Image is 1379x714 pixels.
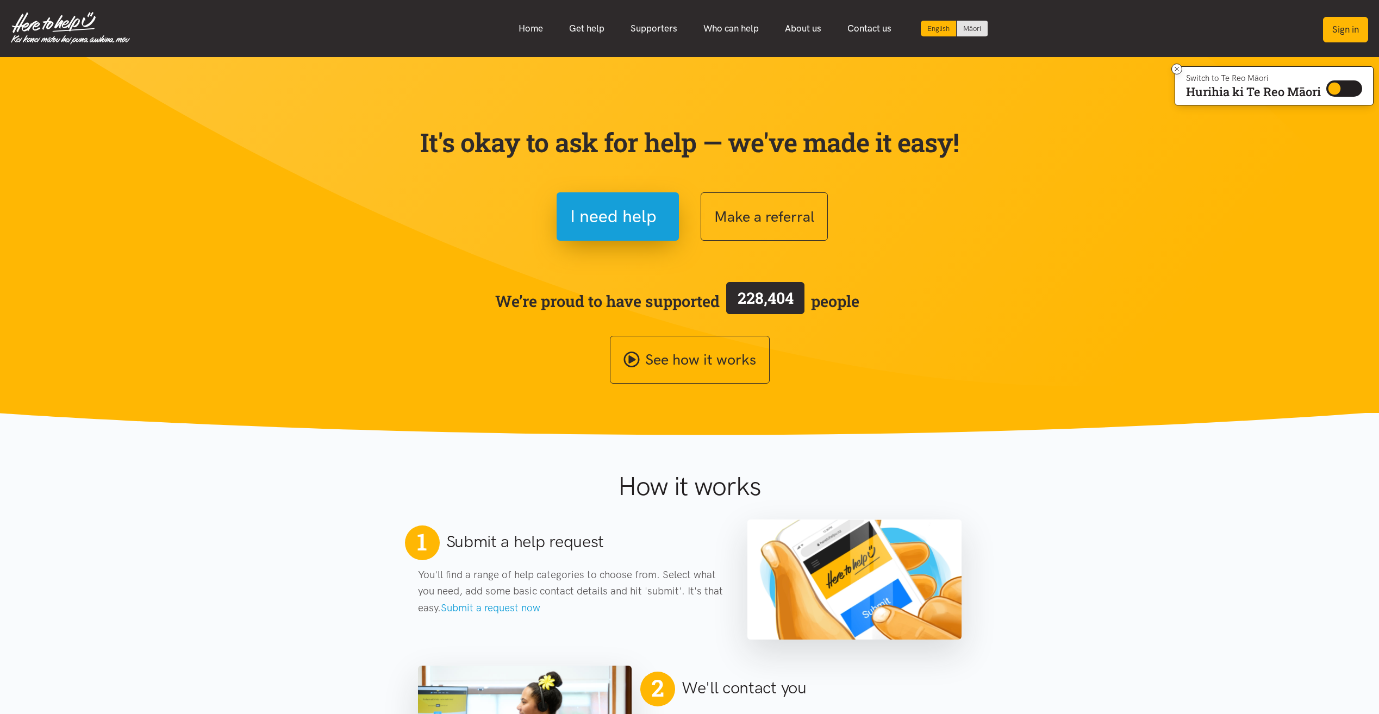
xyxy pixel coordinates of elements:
[417,528,427,556] span: 1
[512,471,867,502] h1: How it works
[647,669,668,706] span: 2
[690,17,772,40] a: Who can help
[720,280,811,322] a: 228,404
[1323,17,1368,42] button: Sign in
[557,192,679,241] button: I need help
[1186,87,1321,97] p: Hurihia ki Te Reo Māori
[11,12,130,45] img: Home
[556,17,617,40] a: Get help
[441,602,540,614] a: Submit a request now
[682,677,807,699] h2: We'll contact you
[418,567,726,616] p: You'll find a range of help categories to choose from. Select what you need, add some basic conta...
[701,192,828,241] button: Make a referral
[418,127,962,158] p: It's okay to ask for help — we've made it easy!
[570,203,657,230] span: I need help
[1186,75,1321,82] p: Switch to Te Reo Māori
[495,280,859,322] span: We’re proud to have supported people
[446,530,604,553] h2: Submit a help request
[834,17,904,40] a: Contact us
[772,17,834,40] a: About us
[957,21,988,36] a: Switch to Te Reo Māori
[610,336,770,384] a: See how it works
[617,17,690,40] a: Supporters
[921,21,957,36] div: Current language
[506,17,556,40] a: Home
[921,21,988,36] div: Language toggle
[738,287,794,308] span: 228,404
